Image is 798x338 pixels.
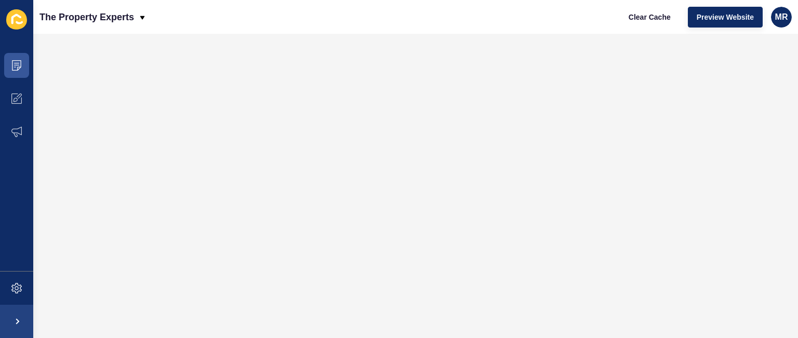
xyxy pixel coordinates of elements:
[629,12,671,22] span: Clear Cache
[697,12,754,22] span: Preview Website
[620,7,680,28] button: Clear Cache
[688,7,763,28] button: Preview Website
[39,4,134,30] p: The Property Experts
[775,12,788,22] span: MR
